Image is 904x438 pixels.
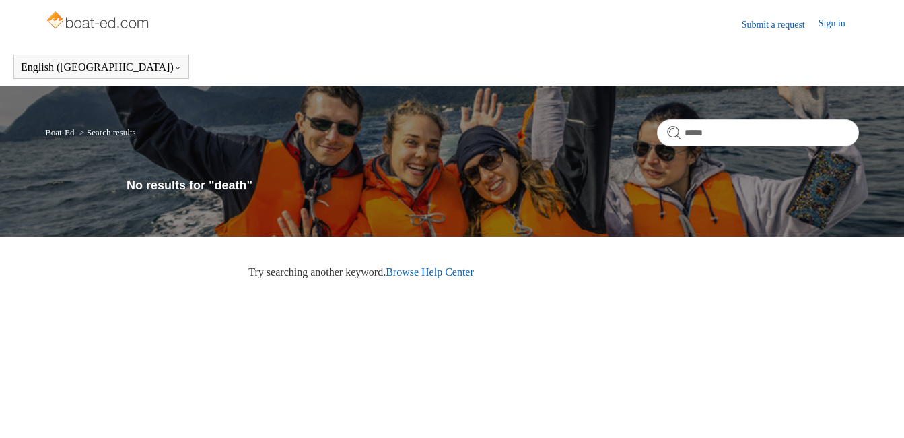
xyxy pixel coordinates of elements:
[127,177,859,195] h1: No results for "death"
[77,127,136,137] li: Search results
[819,16,859,32] a: Sign in
[742,18,819,32] a: Submit a request
[45,8,152,35] img: Boat-Ed Help Center home page
[45,127,74,137] a: Boat-Ed
[21,61,182,73] button: English ([GEOGRAPHIC_DATA])
[248,264,859,280] p: Try searching another keyword.
[657,119,859,146] input: Search
[45,127,77,137] li: Boat-Ed
[386,266,474,278] a: Browse Help Center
